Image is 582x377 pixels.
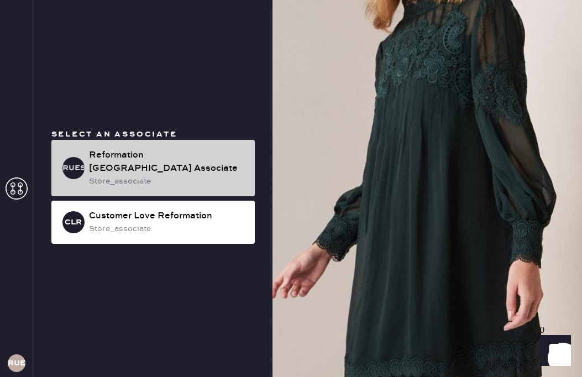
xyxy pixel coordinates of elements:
h3: RUESA [62,164,85,172]
div: store_associate [89,223,246,235]
h3: RUES [8,359,25,367]
iframe: Front Chat [529,327,577,375]
div: Customer Love Reformation [89,210,246,223]
h3: CLR [65,218,82,226]
div: Reformation [GEOGRAPHIC_DATA] Associate [89,149,246,175]
span: Select an associate [51,129,177,139]
div: store_associate [89,175,246,187]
